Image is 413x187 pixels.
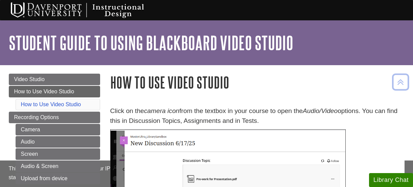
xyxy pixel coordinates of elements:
span: Video Studio [14,76,45,82]
em: camera icon [144,107,180,114]
a: Camera [16,124,100,135]
span: Recording Options [14,114,59,120]
a: Video Studio [9,74,100,85]
img: Davenport University Instructional Design [5,2,168,19]
p: Click on the from the textbox in your course to open the options. You can find this in Discussion... [110,106,405,126]
em: Audio/Video [303,107,338,114]
button: Library Chat [369,173,413,187]
a: Back to Top [390,77,411,87]
a: How to Use Video Studio [9,86,100,97]
h1: How to Use Video Studio [110,74,405,91]
a: Screen [16,148,100,160]
a: Audio [16,136,100,148]
a: How to Use Video Studio [21,101,81,107]
a: Upload from device [16,173,100,184]
span: How to Use Video Studio [14,89,74,94]
div: Guide Page Menu [9,74,100,184]
a: Student Guide to Using Blackboard Video Studio [9,32,293,53]
a: Recording Options [9,112,100,123]
a: Audio & Screen [16,161,100,172]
